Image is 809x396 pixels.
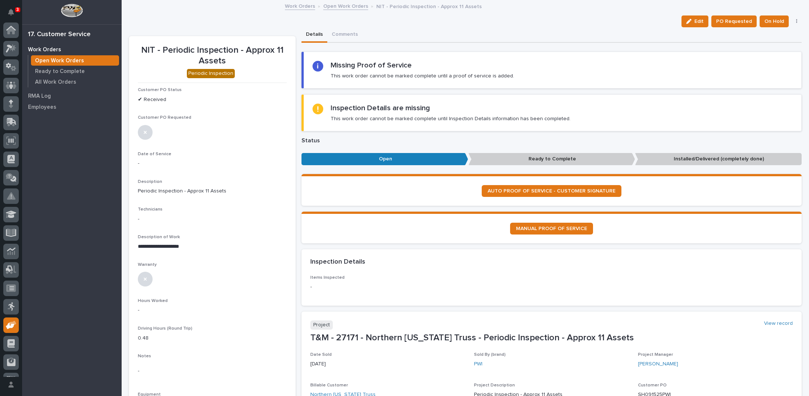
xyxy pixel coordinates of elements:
img: Workspace Logo [61,4,83,17]
h2: Inspection Details are missing [331,104,430,112]
a: [PERSON_NAME] [638,360,678,368]
span: Edit [694,18,704,25]
span: Customer PO [638,383,667,388]
button: Notifications [3,4,19,20]
p: RMA Log [28,93,51,100]
a: Open Work Orders [28,55,122,66]
p: All Work Orders [35,79,76,86]
p: Ready to Complete [468,153,635,165]
a: PWI [474,360,482,368]
p: [DATE] [310,360,465,368]
span: Date Sold [310,352,332,357]
a: Work Orders [22,44,122,55]
div: Notifications3 [9,9,19,21]
h2: Inspection Details [310,258,365,266]
span: PO Requested [716,17,752,26]
p: NIT - Periodic Inspection - Approx 11 Assets [376,2,482,10]
p: 0.48 [138,334,287,342]
span: Items Inspected [310,275,345,280]
span: Billable Customer [310,383,348,388]
span: Driving Hours (Round Trip) [138,326,192,331]
span: MANUAL PROOF OF SERVICE [516,226,587,231]
h2: Missing Proof of Service [331,61,412,70]
a: Employees [22,101,122,112]
p: ✔ Received [138,96,287,104]
button: Details [301,27,327,43]
span: Hours Worked [138,299,168,303]
span: Sold By (brand) [474,352,506,357]
p: Work Orders [28,46,61,53]
p: This work order cannot be marked complete until a proof of service is added. [331,73,514,79]
p: - [138,215,287,223]
span: AUTO PROOF OF SERVICE - CUSTOMER SIGNATURE [488,188,616,194]
span: Warranty [138,263,157,267]
div: Periodic Inspection [187,69,235,78]
button: Edit [681,15,708,27]
a: Ready to Complete [28,66,122,76]
p: Open Work Orders [35,58,84,64]
p: NIT - Periodic Inspection - Approx 11 Assets [138,45,287,66]
p: Open [301,153,468,165]
a: MANUAL PROOF OF SERVICE [510,223,593,235]
p: Employees [28,104,56,111]
a: Work Orders [285,1,315,10]
span: Date of Service [138,152,171,156]
a: AUTO PROOF OF SERVICE - CUSTOMER SIGNATURE [482,185,621,197]
p: - [310,283,547,291]
p: Installed/Delivered (completely done) [635,153,802,165]
a: All Work Orders [28,77,122,87]
button: Comments [327,27,362,43]
span: On Hold [764,17,784,26]
p: Ready to Complete [35,68,85,75]
span: Project Manager [638,352,673,357]
a: Open Work Orders [323,1,368,10]
button: PO Requested [711,15,757,27]
span: Description [138,180,162,184]
p: 3 [16,7,19,12]
span: Description of Work [138,235,180,239]
p: Project [310,320,333,330]
div: 17. Customer Service [28,31,91,39]
a: View record [764,320,793,327]
p: Status [301,137,802,144]
a: RMA Log [22,90,122,101]
p: - [138,367,287,375]
span: Customer PO Requested [138,115,191,120]
span: Project Description [474,383,515,388]
span: Customer PO Status [138,88,182,92]
p: This work order cannot be marked complete until Inspection Details information has been completed. [331,115,571,122]
p: - [138,160,287,167]
span: Technicians [138,207,163,212]
button: On Hold [760,15,789,27]
p: T&M - 27171 - Northern [US_STATE] Truss - Periodic Inspection - Approx 11 Assets [310,333,793,343]
p: Periodic Inspection - Approx 11 Assets [138,187,287,195]
span: Notes [138,354,151,358]
p: - [138,306,287,314]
